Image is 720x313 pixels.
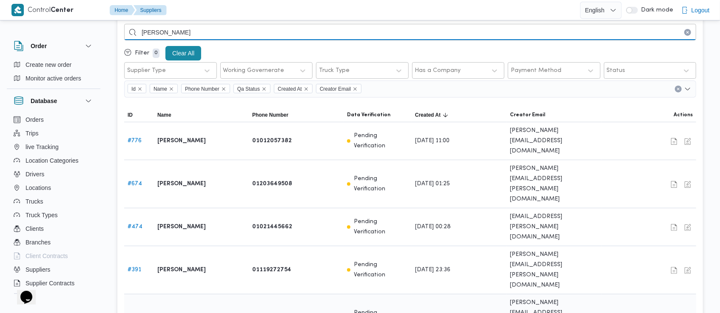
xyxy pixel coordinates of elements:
[510,164,598,204] span: [PERSON_NAME][EMAIL_ADDRESS][PERSON_NAME][DOMAIN_NAME]
[320,84,351,94] span: Creator Email
[415,179,450,189] span: [DATE] 01:25
[684,29,691,36] button: Clear input
[26,155,79,166] span: Location Categories
[31,96,57,106] h3: Database
[692,5,710,15] span: Logout
[134,5,167,15] button: Suppliers
[26,237,51,247] span: Branches
[354,260,408,280] p: Pending Verification
[26,278,74,288] span: Supplier Contracts
[319,67,350,74] div: Truck Type
[128,224,142,230] a: #474
[128,181,142,187] a: #674
[10,222,97,235] button: Clients
[26,73,81,83] span: Monitor active orders
[26,60,71,70] span: Create new order
[157,222,206,232] b: [PERSON_NAME]
[675,86,682,92] button: Clear input
[252,136,292,146] b: 01012057382
[252,112,288,118] span: Phone Number
[157,112,171,118] span: Name
[10,263,97,276] button: Suppliers
[137,86,142,92] button: Remove Id from selection in this group
[316,84,361,93] span: Creator Email
[10,249,97,263] button: Client Contracts
[412,108,507,122] button: Created AtSorted in descending order
[347,112,390,118] span: Data Verification
[353,86,358,92] button: Remove Creator Email from selection in this group
[304,86,309,92] button: Remove Created At from selection in this group
[11,4,24,16] img: X8yXhbKr1z7QwAAAABJRU5ErkJggg==
[684,86,691,92] button: Open list of options
[157,136,206,146] b: [PERSON_NAME]
[442,112,449,118] svg: Sorted in descending order
[128,84,146,93] span: Id
[510,112,545,118] span: Creator Email
[510,250,598,290] span: [PERSON_NAME][EMAIL_ADDRESS][PERSON_NAME][DOMAIN_NAME]
[10,140,97,154] button: live Tracking
[354,131,408,151] p: Pending Verification
[252,265,291,275] b: 01119272754
[128,267,141,273] a: #391
[26,128,39,138] span: Trips
[415,265,450,275] span: [DATE] 23:36
[278,84,302,94] span: Created At
[26,251,68,261] span: Client Contracts
[128,138,142,144] a: #776
[181,84,230,93] span: Phone Number
[415,67,461,74] div: Has a Company
[7,113,100,297] div: Database
[128,112,133,118] span: ID
[638,7,674,14] span: Dark mode
[415,136,450,146] span: [DATE] 11:00
[157,179,206,189] b: [PERSON_NAME]
[233,84,270,93] span: Qa Status
[10,276,97,290] button: Supplier Contracts
[26,210,57,220] span: Truck Types
[10,154,97,167] button: Location Categories
[110,5,135,15] button: Home
[10,290,97,304] button: Devices
[511,67,561,74] div: Payment Method
[14,41,94,51] button: Order
[154,108,249,122] button: Name
[124,24,696,40] input: Search...
[124,108,154,122] button: ID
[674,112,693,118] span: Actions
[10,181,97,195] button: Locations
[10,113,97,126] button: Orders
[10,58,97,72] button: Create new order
[51,7,74,14] b: Center
[354,174,408,194] p: Pending Verification
[169,86,174,92] button: Remove Name from selection in this group
[157,265,206,275] b: [PERSON_NAME]
[131,84,136,94] span: Id
[510,126,598,156] span: [PERSON_NAME][EMAIL_ADDRESS][DOMAIN_NAME]
[165,46,201,60] button: Clear All
[26,196,43,207] span: Trucks
[10,126,97,140] button: Trips
[274,84,313,93] span: Created At
[249,108,344,122] button: Phone Number
[26,264,50,275] span: Suppliers
[252,179,292,189] b: 01203649508
[10,167,97,181] button: Drivers
[10,235,97,249] button: Branches
[26,183,51,193] span: Locations
[7,58,100,89] div: Order
[9,279,36,304] iframe: chat widget
[26,142,59,152] span: live Tracking
[26,169,44,179] span: Drivers
[185,84,219,94] span: Phone Number
[135,50,149,57] p: Filter
[154,84,167,94] span: Name
[415,222,451,232] span: [DATE] 00:28
[221,86,226,92] button: Remove Phone Number from selection in this group
[150,84,178,93] span: Name
[10,72,97,85] button: Monitor active orders
[252,222,292,232] b: 01021445662
[26,115,44,125] span: Orders
[354,217,408,237] p: Pending Verification
[26,292,47,302] span: Devices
